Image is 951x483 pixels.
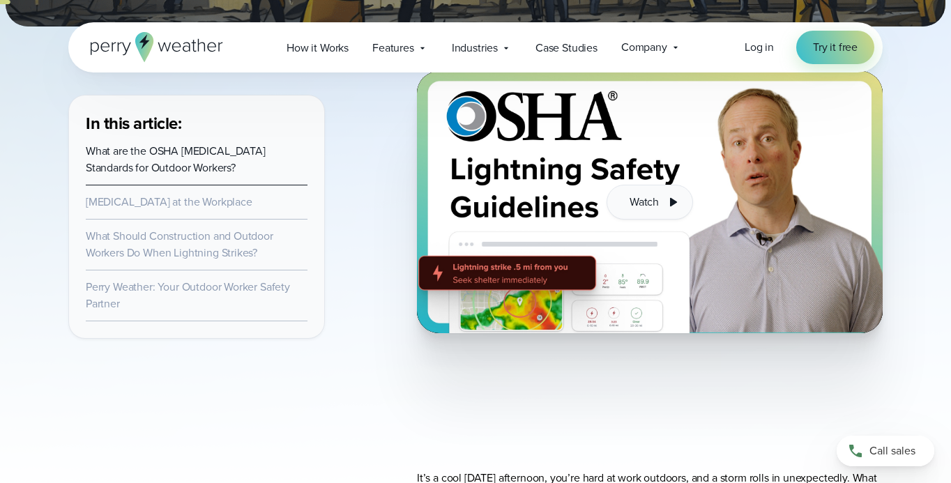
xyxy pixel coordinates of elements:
span: Try it free [813,39,858,56]
a: What Should Construction and Outdoor Workers Do When Lightning Strikes? [86,228,273,261]
a: Try it free [796,31,874,64]
span: How it Works [287,40,349,56]
span: Features [372,40,414,56]
a: Call sales [837,436,934,466]
a: Log in [745,39,774,56]
span: Company [621,39,667,56]
span: Case Studies [535,40,598,56]
button: Watch [607,185,693,220]
a: How it Works [275,33,360,62]
a: Perry Weather: Your Outdoor Worker Safety Partner [86,279,290,312]
span: Log in [745,39,774,55]
iframe: Listen to a Podcast on Lightning Safety for Outdoor Workers Video [417,355,883,425]
span: Call sales [869,443,915,459]
span: Industries [452,40,498,56]
a: Case Studies [524,33,609,62]
span: Watch [630,194,659,210]
h3: In this article: [86,112,307,135]
a: What are the OSHA [MEDICAL_DATA] Standards for Outdoor Workers? [86,143,265,176]
a: [MEDICAL_DATA] at the Workplace [86,194,252,210]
